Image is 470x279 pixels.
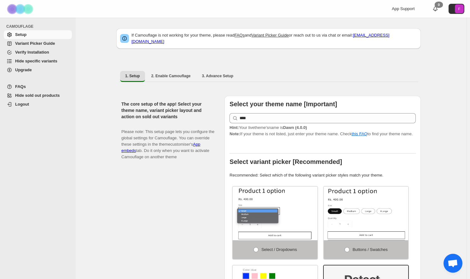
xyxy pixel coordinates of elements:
[432,6,438,12] a: 0
[15,41,55,46] span: Variant Picker Guide
[4,57,72,66] a: Hide specific variants
[324,187,409,240] img: Buttons / Swatches
[458,7,461,11] text: F
[4,48,72,57] a: Verify Installation
[283,125,307,130] strong: Dawn (4.0.0)
[229,125,416,137] p: If your theme is not listed, just enter your theme name. Check to find your theme name.
[15,84,26,89] span: FAQs
[131,32,417,45] p: If Camouflage is not working for your theme, please read and or reach out to us via chat or email:
[121,122,214,160] p: Please note: This setup page lets you configure the global settings for Camouflage. You can overr...
[125,73,140,78] span: 1. Setup
[229,125,239,130] strong: Hint:
[233,187,317,240] img: Select / Dropdowns
[15,50,49,55] span: Verify Installation
[229,101,337,108] b: Select your theme name [Important]
[6,24,73,29] span: CAMOUFLAGE
[4,91,72,100] a: Hide sold out products
[235,33,245,38] a: FAQs
[121,101,214,120] h2: The core setup of the app! Select your theme name, variant picker layout and action on sold out v...
[435,2,443,8] div: 0
[261,247,297,252] span: Select / Dropdowns
[252,33,289,38] a: Variant Picker Guide
[4,39,72,48] a: Variant Picker Guide
[392,6,415,11] span: App Support
[15,32,26,37] span: Setup
[449,4,464,14] button: Avatar with initials F
[229,131,240,136] strong: Note:
[229,125,307,130] span: Your live theme's name is
[4,100,72,109] a: Logout
[15,67,32,72] span: Upgrade
[229,158,342,165] b: Select variant picker [Recommended]
[352,131,368,136] a: this FAQ
[15,59,57,63] span: Hide specific variants
[15,93,60,98] span: Hide sold out products
[229,172,416,178] p: Recommended: Select which of the following variant picker styles match your theme.
[5,0,37,18] img: Camouflage
[202,73,233,78] span: 3. Advance Setup
[151,73,191,78] span: 2. Enable Camouflage
[4,82,72,91] a: FAQs
[455,4,464,13] span: Avatar with initials F
[4,30,72,39] a: Setup
[352,247,387,252] span: Buttons / Swatches
[444,254,462,273] div: 开放式聊天
[4,66,72,74] a: Upgrade
[15,102,29,107] span: Logout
